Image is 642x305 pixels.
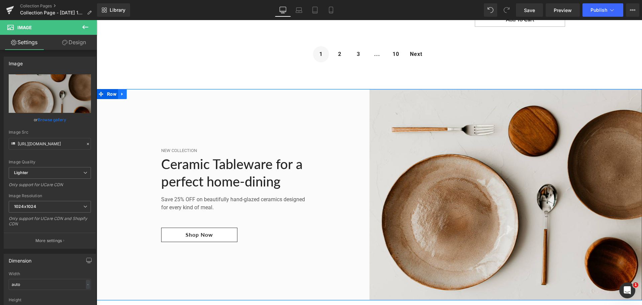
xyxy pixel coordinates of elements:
[307,3,323,17] a: Tablet
[9,160,91,164] div: Image Quality
[89,211,116,218] span: Shop now
[235,26,251,42] span: 2
[9,194,91,198] div: Image Resolution
[633,282,638,288] span: 1
[17,25,32,30] span: Image
[9,216,91,231] div: Only support for UCare CDN and Shopify CDN
[546,3,580,17] a: Preview
[554,7,572,14] span: Preview
[9,298,91,302] div: Height
[14,204,36,209] b: 1024x1024
[273,26,289,42] span: ...
[50,35,98,50] a: Design
[323,3,339,17] a: Mobile
[582,3,623,17] button: Publish
[619,282,635,298] iframe: Intercom live chat
[254,26,270,42] span: 3
[9,272,91,276] div: Width
[291,3,307,17] a: Laptop
[626,3,639,17] button: More
[35,238,62,244] p: More settings
[4,233,96,248] button: More settings
[65,175,208,192] p: Save 25% OFF on beautifully hand-glazed ceramics designed for every kind of meal.
[275,3,291,17] a: Desktop
[500,3,513,17] button: Redo
[65,127,208,134] p: New Collection
[524,7,535,14] span: Save
[9,57,23,66] div: Image
[65,135,208,170] h2: Ceramic Tableware for a perfect home-dining
[21,69,30,79] a: Expand / Collapse
[291,26,307,42] span: 10
[20,10,84,15] span: Collection Page - [DATE] 10:58:17
[9,116,91,123] div: or
[9,254,32,263] div: Dimension
[310,26,329,42] span: Next
[9,130,91,135] div: Image Src
[65,208,141,222] a: Shop now
[97,3,130,17] a: New Library
[216,26,232,42] span: 1
[9,69,21,79] span: Row
[20,3,97,9] a: Collection Pages
[14,170,28,175] b: Lighter
[38,114,66,126] a: Browse gallery
[9,279,91,290] input: auto
[9,138,91,150] input: Link
[591,7,607,13] span: Publish
[484,3,497,17] button: Undo
[110,7,125,13] span: Library
[9,182,91,192] div: Only support for UCare CDN
[86,280,90,289] div: -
